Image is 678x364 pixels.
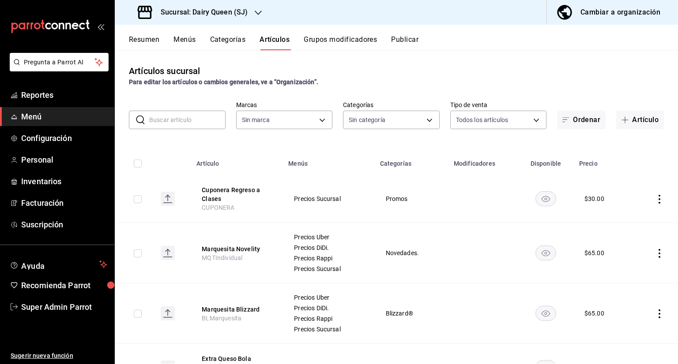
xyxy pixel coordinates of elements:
span: Precios DiDi. [294,245,363,251]
div: Cambiar a organización [580,6,660,19]
button: Categorías [210,35,246,50]
button: open_drawer_menu [97,23,104,30]
span: Precios Uber [294,234,363,240]
button: edit-product-location [202,186,272,203]
span: Precios Sucursal [294,266,363,272]
span: Menú [21,111,107,123]
button: actions [655,195,664,204]
span: Recomienda Parrot [21,279,107,291]
span: Inventarios [21,175,107,187]
th: Artículo [191,147,283,175]
span: Precios Uber [294,294,363,301]
button: Resumen [129,35,159,50]
span: Precios Sucursal [294,196,363,202]
span: Configuración [21,132,107,144]
span: Suscripción [21,219,107,230]
span: Promos [386,196,437,202]
span: Novedades. [386,250,437,256]
th: Menús [283,147,374,175]
span: Pregunta a Parrot AI [24,58,95,67]
span: Precios DiDi. [294,305,363,311]
label: Marcas [236,102,333,108]
div: navigation tabs [129,35,678,50]
label: Categorías [343,102,440,108]
h3: Sucursal: Dairy Queen (SJ) [154,7,248,18]
span: Ayuda [21,259,96,270]
input: Buscar artículo [149,111,226,129]
button: actions [655,249,664,258]
button: actions [655,309,664,318]
button: availability-product [535,245,556,260]
span: Precios Rappi [294,316,363,322]
button: Grupos modificadores [304,35,377,50]
div: $ 65.00 [584,309,604,318]
a: Pregunta a Parrot AI [6,64,109,73]
th: Categorías [375,147,448,175]
span: MQTIndividual [202,254,242,261]
button: Publicar [391,35,418,50]
button: availability-product [535,306,556,321]
button: Menús [173,35,196,50]
span: Personal [21,154,107,166]
div: $ 30.00 [584,194,604,203]
button: Pregunta a Parrot AI [10,53,109,71]
div: Artículos sucursal [129,64,200,78]
span: BLMarquesita [202,315,241,322]
span: Sugerir nueva función [11,351,107,360]
span: Facturación [21,197,107,209]
span: Precios Rappi [294,255,363,261]
span: Precios Sucursal [294,326,363,332]
button: edit-product-location [202,305,272,314]
span: Super Admin Parrot [21,301,107,313]
span: Blizzard® [386,310,437,316]
button: Artículo [616,111,664,129]
span: CUPONERA [202,204,234,211]
th: Disponible [518,147,574,175]
button: Ordenar [557,111,606,129]
span: Todos los artículos [456,115,508,124]
span: Sin categoría [349,115,385,124]
span: Reportes [21,89,107,101]
strong: Para editar los artículos o cambios generales, ve a “Organización”. [129,78,318,85]
span: Sin marca [242,115,270,124]
button: Artículos [260,35,290,50]
div: $ 65.00 [584,249,604,257]
th: Modificadores [448,147,518,175]
button: availability-product [535,191,556,206]
label: Tipo de venta [450,102,547,108]
th: Precio [574,147,633,175]
button: edit-product-location [202,245,272,253]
